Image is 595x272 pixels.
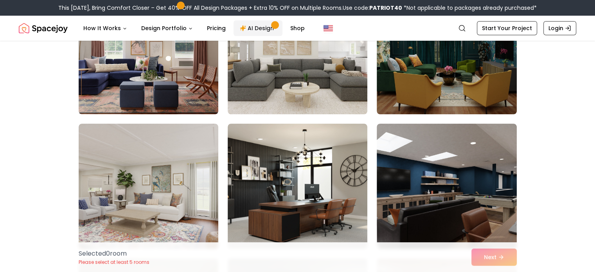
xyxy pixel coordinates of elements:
[79,259,149,265] p: Please select at least 5 rooms
[77,20,311,36] nav: Main
[19,16,576,41] nav: Global
[228,124,367,249] img: Room room-5
[135,20,199,36] button: Design Portfolio
[369,4,402,12] b: PATRIOT40
[79,124,218,249] img: Room room-4
[402,4,537,12] span: *Not applicable to packages already purchased*
[19,20,68,36] a: Spacejoy
[343,4,402,12] span: Use code:
[324,23,333,33] img: United States
[284,20,311,36] a: Shop
[234,20,282,36] a: AI Design
[377,124,516,249] img: Room room-6
[543,21,576,35] a: Login
[477,21,537,35] a: Start Your Project
[201,20,232,36] a: Pricing
[77,20,133,36] button: How It Works
[58,4,537,12] div: This [DATE], Bring Comfort Closer – Get 40% OFF All Design Packages + Extra 10% OFF on Multiple R...
[79,249,149,258] p: Selected 0 room
[19,20,68,36] img: Spacejoy Logo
